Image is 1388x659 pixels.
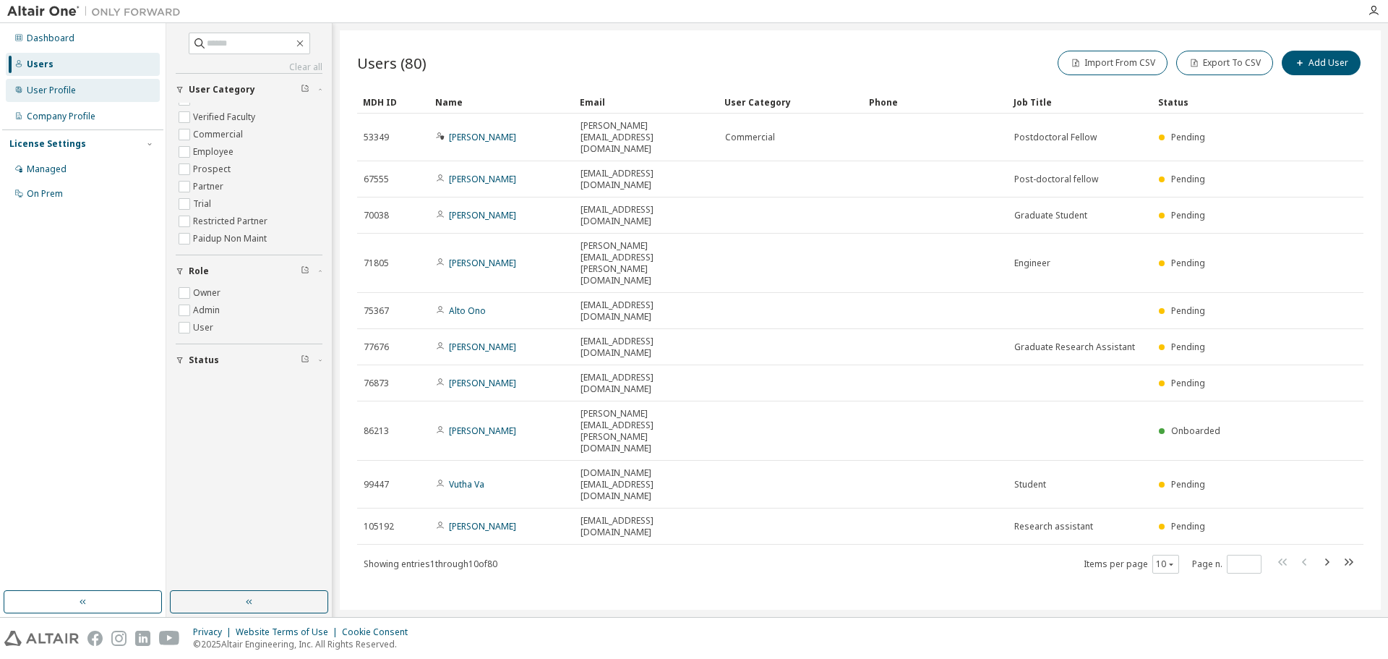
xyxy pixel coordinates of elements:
[176,74,322,106] button: User Category
[1171,377,1205,389] span: Pending
[581,372,712,395] span: [EMAIL_ADDRESS][DOMAIN_NAME]
[725,132,775,143] span: Commercial
[236,626,342,638] div: Website Terms of Use
[1014,521,1093,532] span: Research assistant
[581,467,712,502] span: [DOMAIN_NAME][EMAIL_ADDRESS][DOMAIN_NAME]
[193,302,223,319] label: Admin
[4,631,79,646] img: altair_logo.svg
[449,377,516,389] a: [PERSON_NAME]
[1171,305,1205,317] span: Pending
[193,195,214,213] label: Trial
[193,230,270,247] label: Paidup Non Maint
[301,354,309,366] span: Clear filter
[193,284,223,302] label: Owner
[27,59,53,70] div: Users
[581,299,712,323] span: [EMAIL_ADDRESS][DOMAIN_NAME]
[364,558,497,570] span: Showing entries 1 through 10 of 80
[1014,132,1097,143] span: Postdoctoral Fellow
[189,265,209,277] span: Role
[176,255,322,287] button: Role
[1171,257,1205,269] span: Pending
[580,90,713,114] div: Email
[364,258,389,269] span: 71805
[1171,520,1205,532] span: Pending
[364,378,389,389] span: 76873
[581,515,712,538] span: [EMAIL_ADDRESS][DOMAIN_NAME]
[364,479,389,490] span: 99447
[1014,341,1135,353] span: Graduate Research Assistant
[1158,90,1277,114] div: Status
[1176,51,1273,75] button: Export To CSV
[193,126,246,143] label: Commercial
[1014,90,1147,114] div: Job Title
[449,425,516,437] a: [PERSON_NAME]
[135,631,150,646] img: linkedin.svg
[1171,341,1205,353] span: Pending
[435,90,568,114] div: Name
[301,265,309,277] span: Clear filter
[581,120,712,155] span: [PERSON_NAME][EMAIL_ADDRESS][DOMAIN_NAME]
[449,209,516,221] a: [PERSON_NAME]
[449,341,516,353] a: [PERSON_NAME]
[193,638,416,650] p: © 2025 Altair Engineering, Inc. All Rights Reserved.
[189,354,219,366] span: Status
[159,631,180,646] img: youtube.svg
[87,631,103,646] img: facebook.svg
[342,626,416,638] div: Cookie Consent
[1282,51,1361,75] button: Add User
[449,305,486,317] a: Alto Ono
[27,188,63,200] div: On Prem
[193,143,236,161] label: Employee
[27,33,74,44] div: Dashboard
[7,4,188,19] img: Altair One
[357,53,427,73] span: Users (80)
[724,90,857,114] div: User Category
[1014,479,1046,490] span: Student
[1192,555,1261,574] span: Page n.
[193,178,226,195] label: Partner
[449,257,516,269] a: [PERSON_NAME]
[1014,258,1050,269] span: Engineer
[193,626,236,638] div: Privacy
[176,61,322,73] a: Clear all
[364,341,389,353] span: 77676
[189,84,255,95] span: User Category
[364,521,394,532] span: 105192
[581,168,712,191] span: [EMAIL_ADDRESS][DOMAIN_NAME]
[1014,210,1087,221] span: Graduate Student
[1171,131,1205,143] span: Pending
[1171,425,1220,437] span: Onboarded
[301,84,309,95] span: Clear filter
[27,163,67,175] div: Managed
[1014,174,1098,185] span: Post-doctoral fellow
[364,174,389,185] span: 67555
[1058,51,1168,75] button: Import From CSV
[111,631,127,646] img: instagram.svg
[581,408,712,454] span: [PERSON_NAME][EMAIL_ADDRESS][PERSON_NAME][DOMAIN_NAME]
[1156,558,1175,570] button: 10
[1084,555,1179,574] span: Items per page
[9,138,86,150] div: License Settings
[193,161,234,178] label: Prospect
[1171,478,1205,490] span: Pending
[449,131,516,143] a: [PERSON_NAME]
[449,173,516,185] a: [PERSON_NAME]
[364,210,389,221] span: 70038
[193,213,270,230] label: Restricted Partner
[869,90,1002,114] div: Phone
[193,109,258,126] label: Verified Faculty
[1171,173,1205,185] span: Pending
[581,240,712,286] span: [PERSON_NAME][EMAIL_ADDRESS][PERSON_NAME][DOMAIN_NAME]
[1171,209,1205,221] span: Pending
[193,319,216,336] label: User
[449,520,516,532] a: [PERSON_NAME]
[27,111,95,122] div: Company Profile
[581,336,712,359] span: [EMAIL_ADDRESS][DOMAIN_NAME]
[363,90,424,114] div: MDH ID
[364,425,389,437] span: 86213
[581,204,712,227] span: [EMAIL_ADDRESS][DOMAIN_NAME]
[176,344,322,376] button: Status
[27,85,76,96] div: User Profile
[449,478,484,490] a: Vutha Va
[364,305,389,317] span: 75367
